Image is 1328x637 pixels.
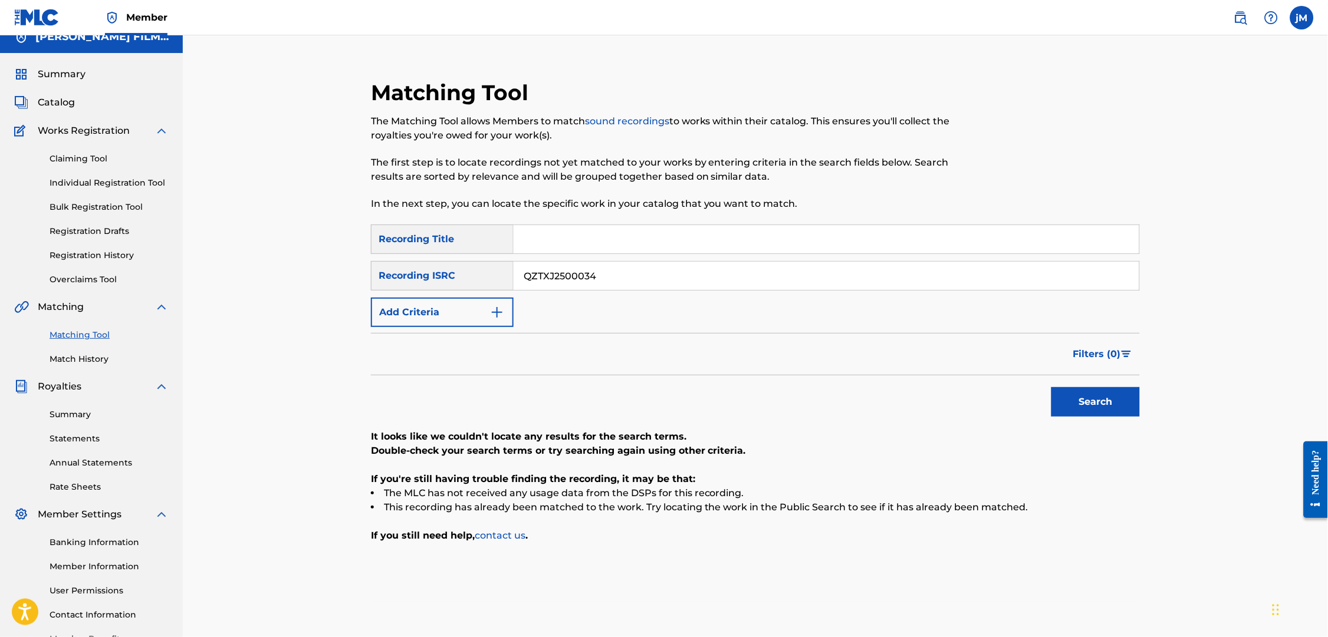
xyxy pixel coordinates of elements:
[585,115,669,127] a: sound recordings
[14,124,29,138] img: Works Registration
[50,560,169,573] a: Member Information
[1051,387,1140,417] button: Search
[1296,431,1328,529] iframe: Resource Center
[1073,347,1121,361] span: Filters ( 0 )
[50,249,169,262] a: Registration History
[371,114,963,143] p: The Matching Tool allows Members to match to works within their catalog. This ensures you'll coll...
[14,95,75,110] a: CatalogCatalog
[50,273,169,286] a: Overclaims Tool
[1066,339,1140,369] button: Filters (0)
[14,9,60,26] img: MLC Logo
[38,124,130,138] span: Works Registration
[14,379,28,394] img: Royalties
[1290,6,1314,29] div: User Menu
[1264,11,1278,25] img: help
[50,408,169,421] a: Summary
[50,201,169,213] a: Bulk Registration Tool
[50,353,169,365] a: Match History
[155,124,169,138] img: expand
[14,300,29,314] img: Matching
[50,585,169,597] a: User Permissions
[14,67,28,81] img: Summary
[50,177,169,189] a: Individual Registration Tool
[1122,351,1132,358] img: filter
[1229,6,1253,29] a: Public Search
[1273,592,1280,628] div: Drag
[371,298,514,327] button: Add Criteria
[1234,11,1248,25] img: search
[14,30,28,44] img: Accounts
[371,80,534,106] h2: Matching Tool
[371,225,1140,423] form: Search Form
[50,536,169,549] a: Banking Information
[38,379,81,394] span: Royalties
[1269,580,1328,637] iframe: Chat Widget
[1260,6,1283,29] div: Help
[50,225,169,237] a: Registration Drafts
[14,67,86,81] a: SummarySummary
[155,300,169,314] img: expand
[126,11,167,24] span: Member
[105,11,119,25] img: Top Rightsholder
[371,472,1140,486] p: If you're still having trouble finding the recording, it may be that:
[371,444,1140,458] p: Double-check your search terms or try searching again using other criteria.
[50,329,169,341] a: Matching Tool
[38,95,75,110] span: Catalog
[50,481,169,493] a: Rate Sheets
[475,530,525,541] a: contact us
[50,457,169,469] a: Annual Statements
[371,197,963,211] p: In the next step, you can locate the specific work in your catalog that you want to match.
[371,500,1140,514] li: This recording has already been matched to the work. Try locating the work in the Public Search t...
[371,156,963,184] p: The first step is to locate recordings not yet matched to your works by entering criteria in the ...
[50,609,169,621] a: Contact Information
[50,153,169,165] a: Claiming Tool
[35,30,169,44] h5: LEE MENDELSON FILM PROD INC
[490,305,504,319] img: 9d2ae6d4665cec9f34b9.svg
[155,379,169,394] img: expand
[371,430,1140,444] p: It looks like we couldn't locate any results for the search terms.
[50,433,169,445] a: Statements
[371,529,1140,543] p: If you still need help, .
[38,507,121,522] span: Member Settings
[371,486,1140,500] li: The MLC has not received any usage data from the DSPs for this recording.
[38,300,84,314] span: Matching
[38,67,86,81] span: Summary
[14,95,28,110] img: Catalog
[14,507,28,522] img: Member Settings
[155,507,169,522] img: expand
